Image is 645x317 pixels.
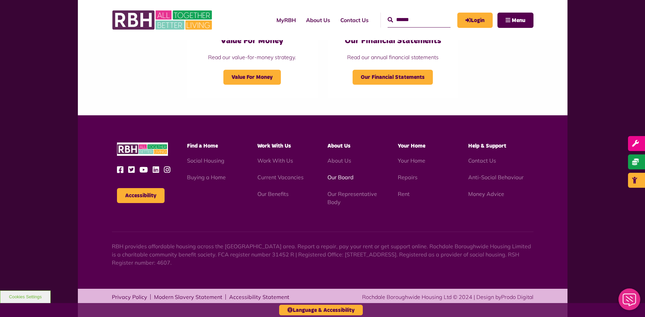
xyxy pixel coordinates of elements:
iframe: Netcall Web Assistant for live chat [614,286,645,317]
span: Find a Home [187,143,218,149]
a: Rent [398,190,410,197]
a: MyRBH [271,11,301,29]
button: Navigation [497,13,533,28]
a: Anti-Social Behaviour [468,174,524,181]
a: Privacy Policy [112,294,147,300]
a: Contact Us [468,157,496,164]
a: Buying a Home [187,174,226,181]
span: Value For Money [223,70,281,85]
button: Language & Accessibility [279,305,363,315]
a: Our Representative Body [327,190,377,205]
span: Help & Support [468,143,506,149]
a: MyRBH [457,13,493,28]
div: Rochdale Boroughwide Housing Ltd © 2024 | Design by [362,293,533,301]
input: Search [388,13,451,27]
button: Accessibility [117,188,165,203]
a: Your Home [398,157,425,164]
a: Current Vacancies [257,174,304,181]
span: About Us [327,143,351,149]
h3: Value For Money [201,36,304,46]
img: RBH [117,143,168,156]
a: Modern Slavery Statement - open in a new tab [154,294,222,300]
a: Social Housing - open in a new tab [187,157,224,164]
a: Work With Us [257,157,293,164]
span: Our Financial Statements [353,70,433,85]
h3: Our Financial Statements [341,36,444,46]
a: Contact Us [335,11,374,29]
p: RBH provides affordable housing across the [GEOGRAPHIC_DATA] area. Report a repair, pay your rent... [112,242,533,267]
a: Repairs [398,174,418,181]
span: Work With Us [257,143,291,149]
a: Prodo Digital - open in a new tab [501,294,533,300]
span: Your Home [398,143,425,149]
a: Our Benefits [257,190,289,197]
p: Read our value-for-money strategy. [201,53,304,61]
a: Money Advice [468,190,504,197]
img: RBH [112,7,214,33]
a: Our Board [327,174,354,181]
a: About Us [327,157,351,164]
p: Read our annual financial statements [341,53,444,61]
a: Accessibility Statement [229,294,289,300]
a: About Us [301,11,335,29]
span: Menu [512,18,525,23]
